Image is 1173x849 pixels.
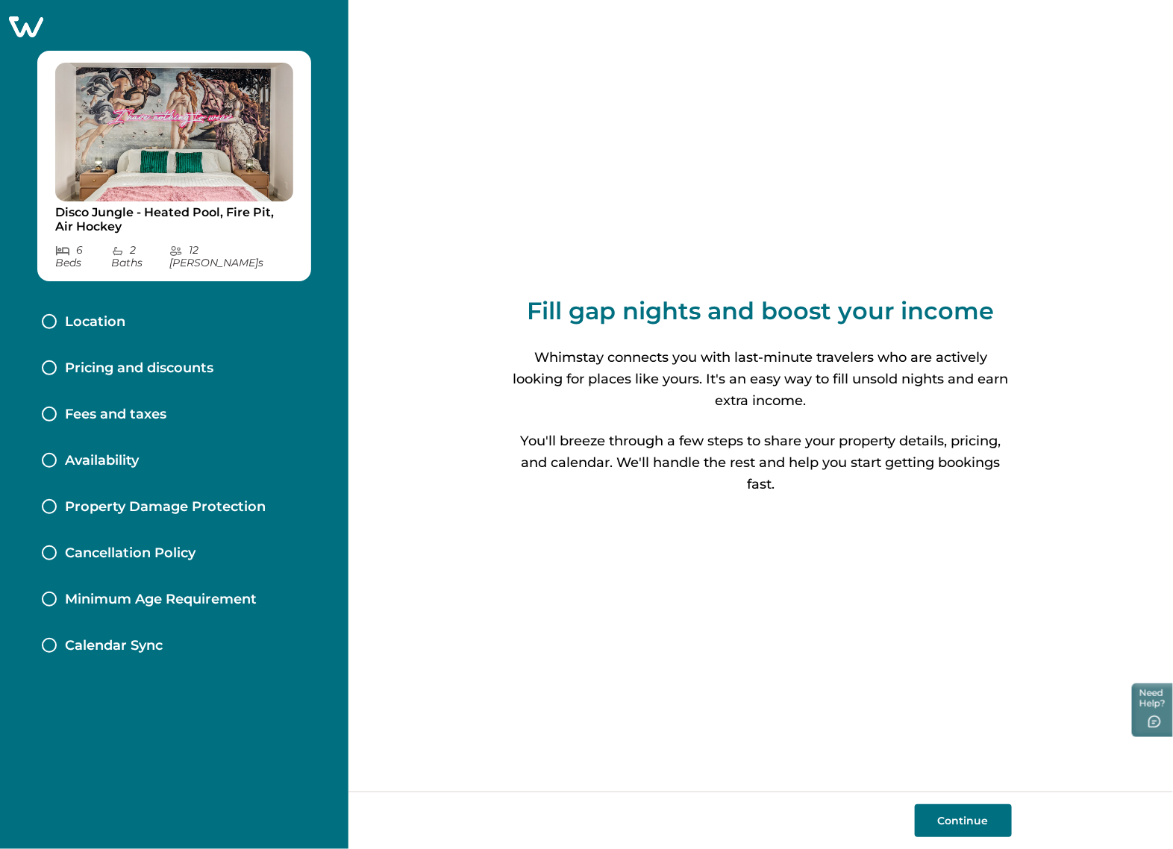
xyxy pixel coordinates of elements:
p: Fees and taxes [65,407,166,423]
button: Continue [915,804,1012,837]
p: Pricing and discounts [65,360,213,377]
img: propertyImage_Disco Jungle - Heated Pool, Fire Pit, Air Hockey [55,63,293,201]
p: Whimstay connects you with last-minute travelers who are actively looking for places like yours. ... [510,347,1012,413]
p: Minimum Age Requirement [65,592,257,608]
p: Location [65,314,125,330]
p: Property Damage Protection [65,499,266,516]
p: Cancellation Policy [65,545,195,562]
p: 2 Bath s [111,244,169,269]
p: Availability [65,453,139,469]
p: 12 [PERSON_NAME] s [169,244,293,269]
p: Calendar Sync [65,638,163,654]
p: Disco Jungle - Heated Pool, Fire Pit, Air Hockey [55,205,293,234]
p: You'll breeze through a few steps to share your property details, pricing, and calendar. We'll ha... [510,430,1012,496]
p: 6 Bed s [55,244,111,269]
p: Fill gap nights and boost your income [528,296,995,326]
